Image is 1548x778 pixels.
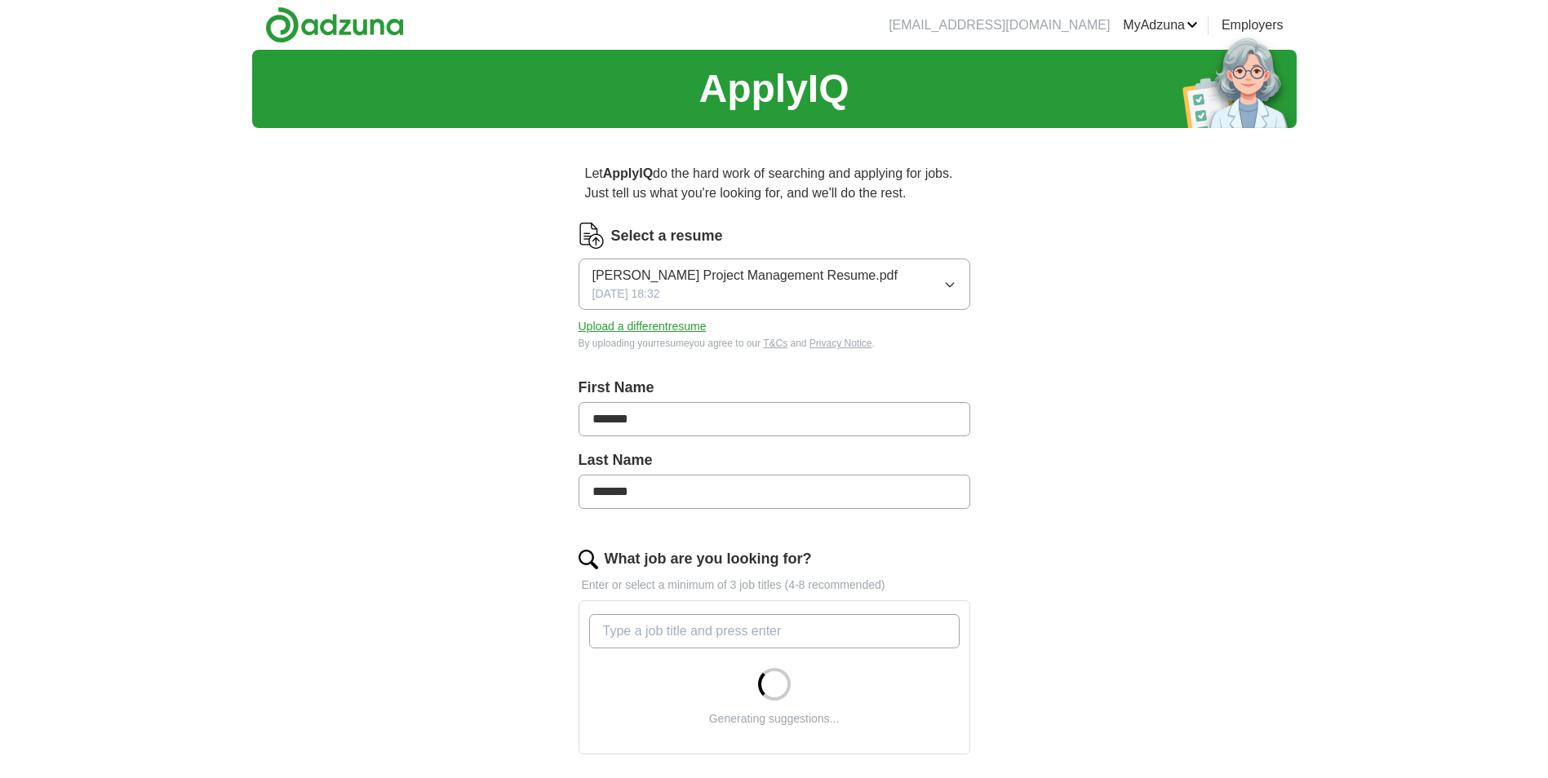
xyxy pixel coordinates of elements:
[763,338,787,349] a: T&Cs
[1123,15,1198,35] a: MyAdzuna
[589,614,960,648] input: Type a job title and press enter
[592,285,660,303] span: [DATE] 18:32
[579,259,970,310] button: [PERSON_NAME] Project Management Resume.pdf[DATE] 18:32
[579,336,970,351] div: By uploading your resume you agree to our and .
[579,377,970,399] label: First Name
[699,60,849,118] h1: ApplyIQ
[579,449,970,471] label: Last Name
[579,577,970,594] p: Enter or select a minimum of 3 job titles (4-8 recommended)
[592,266,898,285] span: [PERSON_NAME] Project Management Resume.pdf
[603,166,653,180] strong: ApplyIQ
[265,7,404,43] img: Adzuna logo
[579,223,605,249] img: CV Icon
[579,157,970,210] p: Let do the hard work of searching and applying for jobs. Just tell us what you're looking for, an...
[605,548,812,570] label: What job are you looking for?
[579,318,707,335] button: Upload a differentresume
[1222,15,1284,35] a: Employers
[611,225,723,247] label: Select a resume
[809,338,872,349] a: Privacy Notice
[889,15,1110,35] li: [EMAIL_ADDRESS][DOMAIN_NAME]
[709,710,840,727] div: Generating suggestions...
[579,550,598,569] img: search.png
